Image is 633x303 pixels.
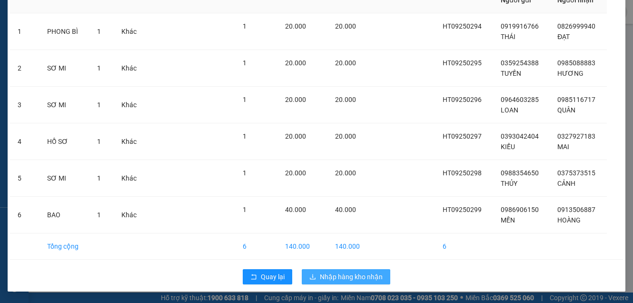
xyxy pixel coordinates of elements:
span: 20.000 [285,169,306,177]
span: 1 [243,96,247,103]
span: 20.000 [335,59,356,67]
span: 0985116717 [557,96,595,103]
span: HT09250297 [443,132,482,140]
span: 20.000 [335,96,356,103]
td: 6 [10,197,40,233]
span: LOAN [501,106,518,114]
span: 0988354650 [501,169,539,177]
td: 6 [435,233,493,260]
span: 0964603285 [501,96,539,103]
td: Khác [114,123,146,160]
span: HOÀNG [557,216,581,224]
span: 1 [243,132,247,140]
td: Khác [114,160,146,197]
td: Khác [114,87,146,123]
span: Quay lại [261,272,285,282]
span: rollback [250,273,257,281]
span: 20.000 [285,22,306,30]
span: 20.000 [285,59,306,67]
span: THÁI [501,33,515,40]
span: 0913506887 [557,206,595,213]
span: 40.000 [285,206,306,213]
button: downloadNhập hàng kho nhận [302,269,390,284]
span: THỦY [501,180,517,187]
span: 20.000 [335,169,356,177]
span: MAI [557,143,569,151]
span: 1 [97,64,101,72]
span: 0826999940 [557,22,595,30]
td: 3 [10,87,40,123]
td: SƠ MI [40,87,89,123]
span: HT09250295 [443,59,482,67]
span: 1 [243,206,247,213]
span: 20.000 [285,96,306,103]
span: HT09250299 [443,206,482,213]
span: HT09250298 [443,169,482,177]
span: 1 [243,59,247,67]
span: TUYỀN [501,70,521,77]
td: SƠ MI [40,160,89,197]
span: download [309,273,316,281]
span: 0393042404 [501,132,539,140]
span: 1 [97,28,101,35]
span: ĐẠT [557,33,570,40]
span: MẾN [501,216,515,224]
span: 1 [97,138,101,145]
span: 1 [243,169,247,177]
td: Khác [114,197,146,233]
span: 0985088883 [557,59,595,67]
span: 0375373515 [557,169,595,177]
span: 0919916766 [501,22,539,30]
td: 140.000 [327,233,370,260]
td: 4 [10,123,40,160]
span: CẢNH [557,180,575,187]
td: Khác [114,50,146,87]
span: 0986906150 [501,206,539,213]
span: 20.000 [285,132,306,140]
td: HỒ SƠ [40,123,89,160]
td: Tổng cộng [40,233,89,260]
td: 140.000 [277,233,328,260]
td: 5 [10,160,40,197]
span: 1 [243,22,247,30]
td: SƠ MI [40,50,89,87]
button: rollbackQuay lại [243,269,292,284]
span: HT09250294 [443,22,482,30]
span: 20.000 [335,22,356,30]
span: QUÂN [557,106,575,114]
td: 2 [10,50,40,87]
td: 6 [235,233,277,260]
span: HT09250296 [443,96,482,103]
td: PHONG BÌ [40,13,89,50]
span: 1 [97,211,101,219]
td: BAO [40,197,89,233]
td: Khác [114,13,146,50]
span: 1 [97,101,101,109]
span: 40.000 [335,206,356,213]
span: 0327927183 [557,132,595,140]
span: 20.000 [335,132,356,140]
span: HƯƠNG [557,70,584,77]
span: 0359254388 [501,59,539,67]
span: 1 [97,174,101,182]
span: KIỀU [501,143,515,151]
span: Nhập hàng kho nhận [320,272,383,282]
td: 1 [10,13,40,50]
